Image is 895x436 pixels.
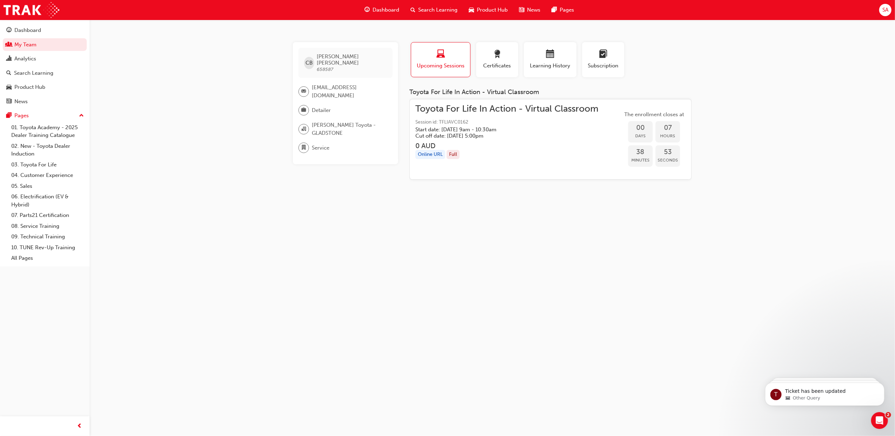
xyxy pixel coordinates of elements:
[628,148,653,156] span: 38
[493,50,501,59] span: award-icon
[879,4,891,16] button: SA
[656,124,680,132] span: 07
[3,67,87,80] a: Search Learning
[628,156,653,164] span: Minutes
[14,112,29,120] div: Pages
[8,221,87,232] a: 08. Service Training
[312,121,387,137] span: [PERSON_NAME] Toyota - GLADSTONE
[587,62,619,70] span: Subscription
[8,141,87,159] a: 02. New - Toyota Dealer Induction
[305,59,313,67] span: CB
[317,66,334,72] span: 658587
[6,42,12,48] span: people-icon
[3,109,87,122] button: Pages
[301,87,306,96] span: email-icon
[469,6,474,14] span: car-icon
[3,81,87,94] a: Product Hub
[416,62,465,70] span: Upcoming Sessions
[405,3,463,17] a: search-iconSearch Learning
[3,22,87,109] button: DashboardMy TeamAnalyticsSearch LearningProduct HubNews
[3,52,87,65] a: Analytics
[599,50,607,59] span: learningplan-icon
[463,3,513,17] a: car-iconProduct Hub
[14,69,53,77] div: Search Learning
[8,253,87,264] a: All Pages
[882,6,888,14] span: SA
[623,111,686,119] span: The enrollment closes at
[301,143,306,152] span: department-icon
[755,368,895,417] iframe: Intercom notifications message
[481,62,513,70] span: Certificates
[415,126,587,133] h5: Start date: [DATE] 9am - 10:30am
[628,124,653,132] span: 00
[871,412,888,429] iframe: Intercom live chat
[527,6,540,14] span: News
[312,84,387,99] span: [EMAIL_ADDRESS][DOMAIN_NAME]
[8,122,87,141] a: 01. Toyota Academy - 2025 Dealer Training Catalogue
[312,144,329,152] span: Service
[364,6,370,14] span: guage-icon
[6,27,12,34] span: guage-icon
[418,6,458,14] span: Search Learning
[8,159,87,170] a: 03. Toyota For Life
[524,42,577,77] button: Learning History
[436,50,445,59] span: laptop-icon
[14,26,41,34] div: Dashboard
[546,50,554,59] span: calendar-icon
[3,38,87,51] a: My Team
[301,125,306,134] span: organisation-icon
[476,42,518,77] button: Certificates
[6,70,11,77] span: search-icon
[312,106,331,114] span: Detailer
[552,6,557,14] span: pages-icon
[656,156,680,164] span: Seconds
[656,132,680,140] span: Hours
[14,98,28,106] div: News
[3,24,87,37] a: Dashboard
[546,3,580,17] a: pages-iconPages
[529,62,571,70] span: Learning History
[415,150,445,159] div: Online URL
[317,53,387,66] span: [PERSON_NAME] [PERSON_NAME]
[8,181,87,192] a: 05. Sales
[582,42,624,77] button: Subscription
[8,170,87,181] a: 04. Customer Experience
[6,113,12,119] span: pages-icon
[8,242,87,253] a: 10. TUNE Rev-Up Training
[415,142,598,150] h3: 0 AUD
[886,412,891,418] span: 2
[410,6,415,14] span: search-icon
[6,56,12,62] span: chart-icon
[411,42,470,77] button: Upcoming Sessions
[3,95,87,108] a: News
[4,2,59,18] img: Trak
[519,6,524,14] span: news-icon
[373,6,399,14] span: Dashboard
[8,210,87,221] a: 07. Parts21 Certification
[359,3,405,17] a: guage-iconDashboard
[8,191,87,210] a: 06. Electrification (EV & Hybrid)
[415,133,587,139] h5: Cut off date: [DATE] 5:00pm
[656,148,680,156] span: 53
[477,6,508,14] span: Product Hub
[415,105,686,174] a: Toyota For Life In Action - Virtual ClassroomSession id: TFLIAVC0162Start date: [DATE] 9am - 10:3...
[77,422,83,431] span: prev-icon
[6,84,12,91] span: car-icon
[409,88,692,96] div: Toyota For Life In Action - Virtual Classroom
[8,231,87,242] a: 09. Technical Training
[301,106,306,115] span: briefcase-icon
[415,118,598,126] span: Session id: TFLIAVC0162
[14,55,36,63] div: Analytics
[560,6,574,14] span: Pages
[447,150,460,159] div: Full
[415,105,598,113] span: Toyota For Life In Action - Virtual Classroom
[14,83,45,91] div: Product Hub
[628,132,653,140] span: Days
[79,111,84,120] span: up-icon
